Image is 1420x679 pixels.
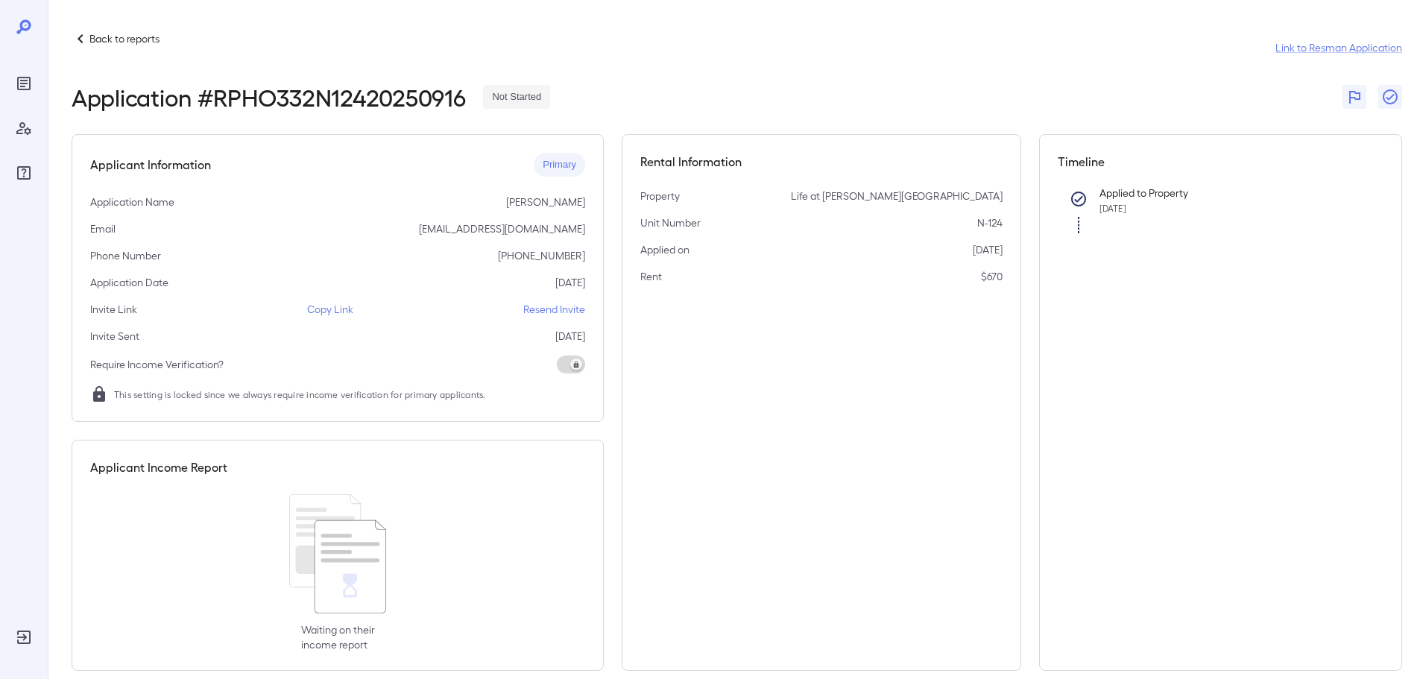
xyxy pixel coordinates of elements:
p: Copy Link [307,302,353,317]
p: Unit Number [640,215,701,230]
p: [PHONE_NUMBER] [498,248,585,263]
p: Applied on [640,242,690,257]
div: Reports [12,72,36,95]
a: Link to Resman Application [1275,40,1402,55]
p: Resend Invite [523,302,585,317]
button: Flag Report [1342,85,1366,109]
h5: Applicant Information [90,156,211,174]
p: N-124 [977,215,1003,230]
p: Invite Sent [90,329,139,344]
p: Application Name [90,195,174,209]
p: Property [640,189,680,203]
p: Back to reports [89,31,160,46]
p: Phone Number [90,248,161,263]
div: Manage Users [12,116,36,140]
span: This setting is locked since we always require income verification for primary applicants. [114,387,486,402]
h2: Application # RPHO332N12420250916 [72,83,465,110]
p: [PERSON_NAME] [506,195,585,209]
p: Life at [PERSON_NAME][GEOGRAPHIC_DATA] [791,189,1003,203]
p: [DATE] [973,242,1003,257]
button: Close Report [1378,85,1402,109]
p: Application Date [90,275,168,290]
p: Applied to Property [1099,186,1360,200]
h5: Timeline [1058,153,1384,171]
p: Rent [640,269,662,284]
span: [DATE] [1099,203,1126,213]
h5: Rental Information [640,153,1003,171]
div: Log Out [12,625,36,649]
p: [EMAIL_ADDRESS][DOMAIN_NAME] [419,221,585,236]
p: Require Income Verification? [90,357,224,372]
p: Invite Link [90,302,137,317]
p: [DATE] [555,275,585,290]
p: [DATE] [555,329,585,344]
p: Waiting on their income report [301,622,375,652]
p: $670 [981,269,1003,284]
span: Not Started [483,90,550,104]
p: Email [90,221,116,236]
div: FAQ [12,161,36,185]
h5: Applicant Income Report [90,458,227,476]
span: Primary [534,158,585,172]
